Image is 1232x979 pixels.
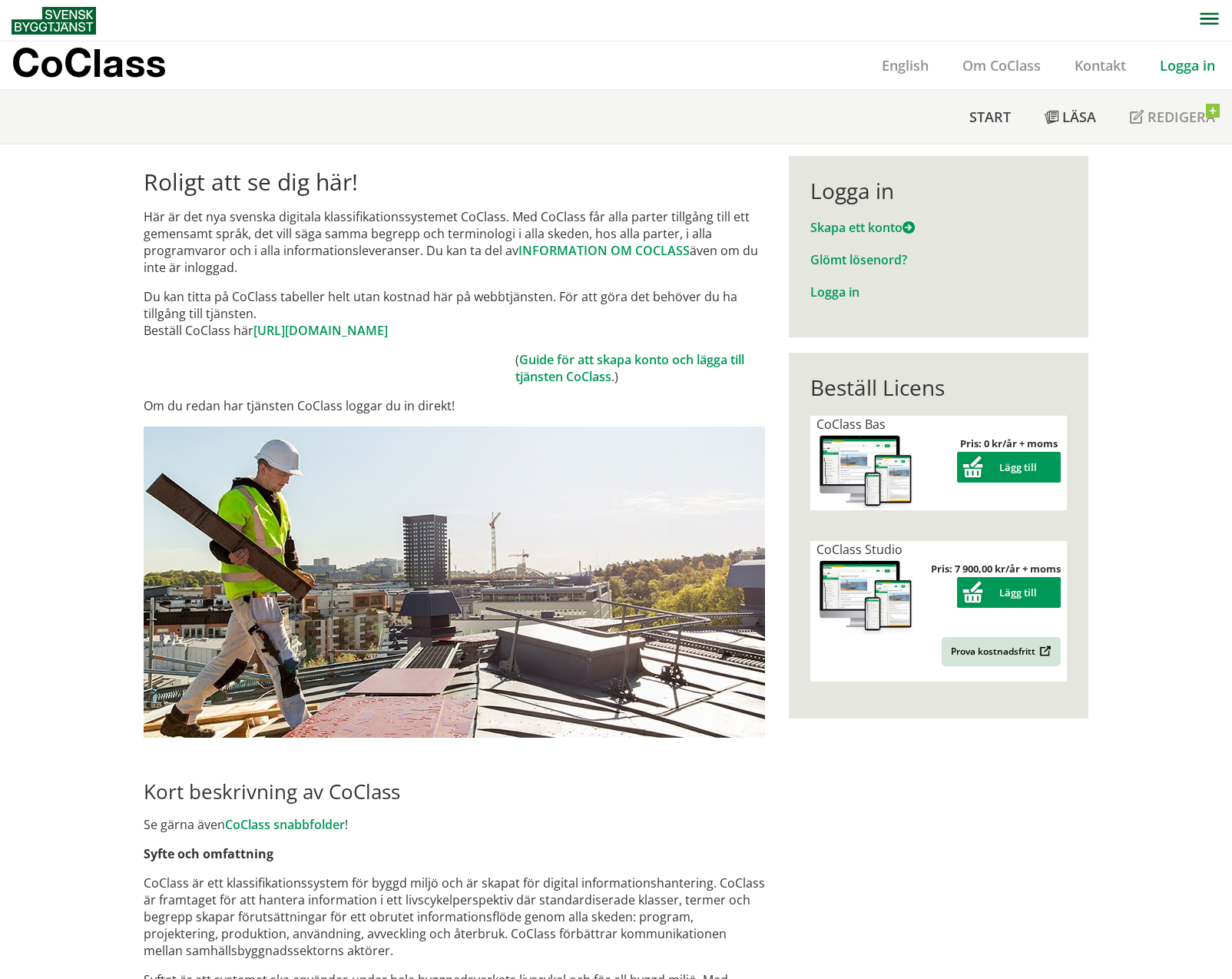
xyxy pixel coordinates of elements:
a: Prova kostnadsfritt [942,637,1061,666]
p: Om du redan har tjänsten CoClass loggar du in direkt! [144,397,765,414]
h2: Kort beskrivning av CoClass [144,779,765,804]
span: Start [969,108,1011,126]
strong: Pris: 7 900,00 kr/år + moms [931,562,1061,576]
td: ( .) [515,351,765,385]
a: Logga in [810,284,859,300]
img: Outbound.png [1037,645,1052,657]
a: Läsa [1028,90,1113,144]
div: Logga in [810,178,1066,204]
img: coclass-license.jpg [816,558,915,636]
a: Kontakt [1058,56,1143,75]
a: Lägg till [957,586,1061,599]
a: INFORMATION OM COCLASS [518,242,690,259]
a: English [865,56,946,75]
strong: Syfte och omfattning [144,845,273,862]
a: Guide för att skapa konto och lägga till tjänsten CoClass [515,351,744,385]
a: [URL][DOMAIN_NAME] [253,322,388,339]
img: coclass-license.jpg [816,433,915,510]
p: Du kan titta på CoClass tabeller helt utan kostnad här på webbtjänsten. För att göra det behöver ... [144,288,765,339]
h1: Roligt att se dig här! [144,168,765,196]
a: CoClass snabbfolder [225,816,345,833]
p: CoClass [12,54,166,71]
a: Skapa ett konto [810,219,915,236]
a: Start [952,90,1028,144]
button: Lägg till [957,577,1061,608]
img: Svensk Byggtjänst [12,7,96,35]
img: login.jpg [144,426,765,738]
p: Se gärna även ! [144,816,765,833]
a: Logga in [1143,56,1232,75]
a: Lägg till [957,460,1061,474]
a: Glömt lösenord? [810,251,907,268]
span: Läsa [1062,108,1096,126]
p: Här är det nya svenska digitala klassifikationssystemet CoClass. Med CoClass får alla parter till... [144,208,765,276]
button: Lägg till [957,452,1061,483]
span: CoClass Studio [816,541,902,558]
p: CoClass är ett klassifikationssystem för byggd miljö och är skapat för digital informationshanter... [144,874,765,959]
a: Om CoClass [946,56,1058,75]
span: CoClass Bas [816,416,886,433]
a: CoClass [12,41,199,89]
strong: Pris: 0 kr/år + moms [960,436,1058,450]
div: Beställ Licens [810,374,1066,400]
